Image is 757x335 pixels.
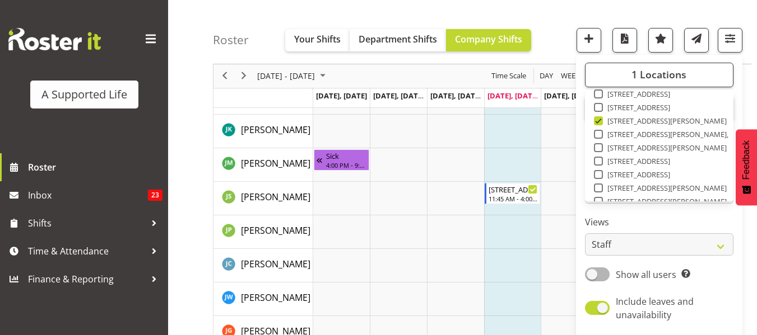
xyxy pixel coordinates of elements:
[603,130,729,139] span: [STREET_ADDRESS][PERSON_NAME],
[148,190,162,201] span: 23
[538,69,554,83] span: Day
[603,143,727,152] span: [STREET_ADDRESS][PERSON_NAME]
[28,215,146,232] span: Shifts
[241,224,310,237] span: [PERSON_NAME]
[577,28,601,53] button: Add a new shift
[217,69,233,83] button: Previous
[253,64,332,88] div: August 18 - 24, 2025
[631,68,686,82] span: 1 Locations
[241,190,310,204] a: [PERSON_NAME]
[741,140,751,180] span: Feedback
[294,33,341,45] span: Your Shifts
[213,148,313,182] td: Jasmine McCracken resource
[603,89,671,98] span: [STREET_ADDRESS]
[373,91,424,101] span: [DATE], [DATE]
[213,182,313,215] td: Jayden Su resource
[603,183,727,192] span: [STREET_ADDRESS][PERSON_NAME]
[285,29,350,51] button: Your Shifts
[559,69,582,83] button: Timeline Week
[485,183,541,204] div: Jayden Su"s event - 56 Coulter Rd Begin From Thursday, August 21, 2025 at 11:45:00 AM GMT+12:00 E...
[256,69,316,83] span: [DATE] - [DATE]
[241,224,310,237] a: [PERSON_NAME]
[241,291,310,304] a: [PERSON_NAME]
[487,91,538,101] span: [DATE], [DATE]
[718,28,742,53] button: Filter Shifts
[213,282,313,316] td: Joanna Welch resource
[603,116,727,125] span: [STREET_ADDRESS][PERSON_NAME]
[213,34,249,46] h4: Roster
[234,64,253,88] div: next period
[490,69,527,83] span: Time Scale
[241,291,310,304] span: [PERSON_NAME]
[28,187,148,204] span: Inbox
[8,28,101,50] img: Rosterit website logo
[585,63,733,87] button: 1 Locations
[684,28,709,53] button: Send a list of all shifts for the selected filtered period to all rostered employees.
[256,69,331,83] button: August 2025
[648,28,673,53] button: Highlight an important date within the roster.
[612,28,637,53] button: Download a PDF of the roster according to the set date range.
[446,29,531,51] button: Company Shifts
[28,159,162,176] span: Roster
[430,91,481,101] span: [DATE], [DATE]
[538,69,555,83] button: Timeline Day
[241,257,310,271] a: [PERSON_NAME]
[241,124,310,136] span: [PERSON_NAME]
[603,170,671,179] span: [STREET_ADDRESS]
[215,64,234,88] div: previous period
[28,271,146,287] span: Finance & Reporting
[213,249,313,282] td: Jessica Clark resource
[489,183,538,195] div: [STREET_ADDRESS][PERSON_NAME]
[316,91,367,101] span: [DATE], [DATE]
[736,129,757,205] button: Feedback - Show survey
[241,157,310,170] a: [PERSON_NAME]
[544,91,595,101] span: [DATE], [DATE]
[241,123,310,136] a: [PERSON_NAME]
[603,197,727,206] span: [STREET_ADDRESS][PERSON_NAME]
[28,243,146,259] span: Time & Attendance
[585,216,733,229] label: Views
[359,33,437,45] span: Department Shifts
[616,295,694,321] span: Include leaves and unavailability
[603,103,671,112] span: [STREET_ADDRESS]
[236,69,252,83] button: Next
[213,115,313,148] td: Jade Kruger resource
[616,268,676,281] span: Show all users
[490,69,528,83] button: Time Scale
[41,86,127,103] div: A Supported Life
[455,33,522,45] span: Company Shifts
[489,194,538,203] div: 11:45 AM - 4:00 PM
[326,161,367,169] div: 4:00 PM - 9:00 AM
[350,29,446,51] button: Department Shifts
[560,69,581,83] span: Week
[314,149,370,171] div: Jasmine McCracken"s event - Sick Begin From Saturday, August 16, 2025 at 4:00:00 PM GMT+12:00 End...
[603,157,671,166] span: [STREET_ADDRESS]
[326,150,367,161] div: Sick
[213,215,313,249] td: Jenna Prevett resource
[241,191,310,203] span: [PERSON_NAME]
